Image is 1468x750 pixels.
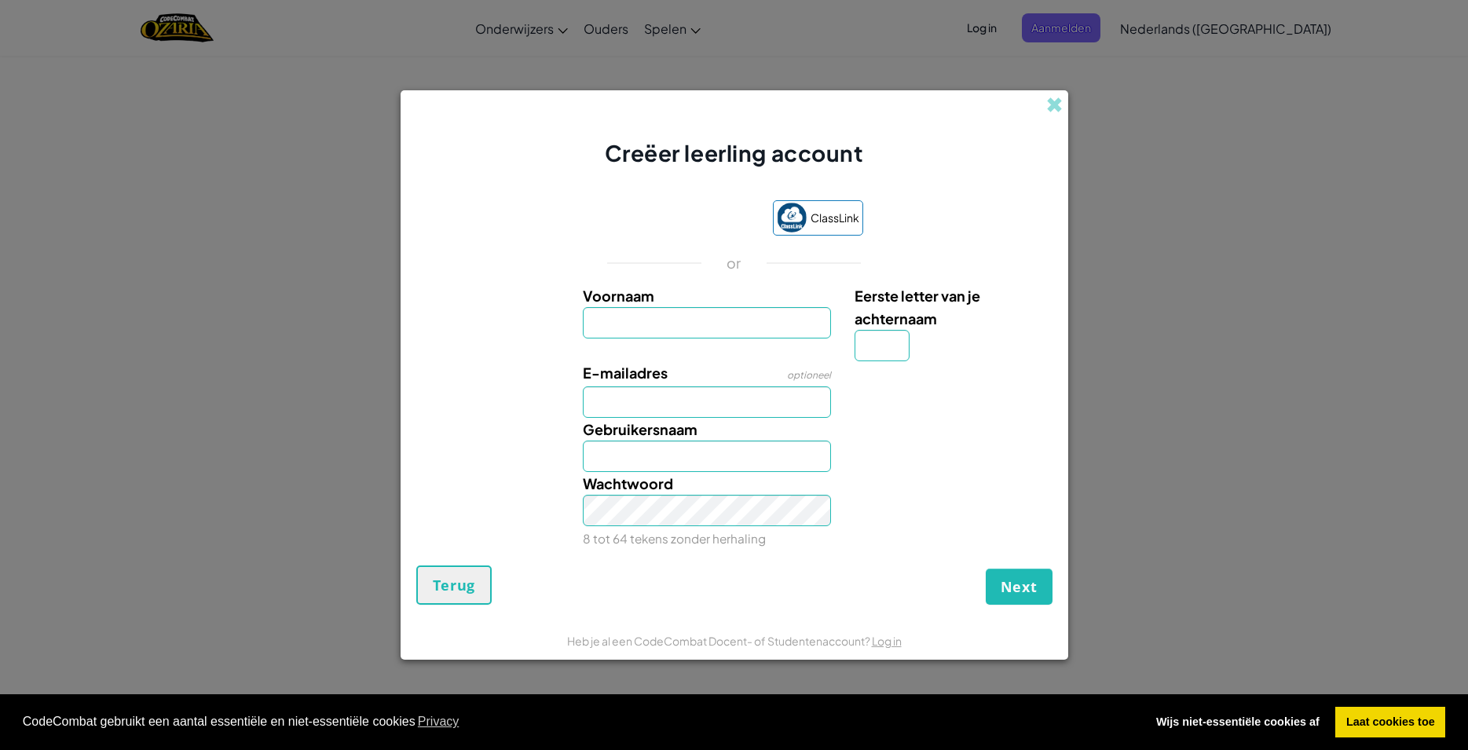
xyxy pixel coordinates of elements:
[811,207,859,229] span: ClassLink
[606,202,757,236] div: Inloggen met Google. Wordt geopend in een nieuw tabblad
[583,287,654,305] span: Voornaam
[416,710,462,734] a: learn more about cookies
[1335,707,1445,738] a: allow cookies
[583,474,673,492] span: Wachtwoord
[855,287,980,327] span: Eerste letter van je achternaam
[567,634,872,648] span: Heb je al een CodeCombat Docent- of Studentenaccount?
[1145,16,1452,239] iframe: Dialoogvenster Inloggen met Google
[777,203,807,232] img: classlink-logo-small.png
[583,531,766,546] small: 8 tot 64 tekens zonder herhaling
[605,139,864,166] span: Creëer leerling account
[583,420,697,438] span: Gebruikersnaam
[598,202,765,236] iframe: Knop Inloggen met Google
[416,565,492,605] button: Terug
[1145,707,1330,738] a: deny cookies
[433,576,476,595] span: Terug
[23,710,1133,734] span: CodeCombat gebruikt een aantal essentiële en niet-essentiële cookies
[986,569,1052,605] button: Next
[583,364,668,382] span: E-mailadres
[872,634,902,648] a: Log in
[1001,577,1038,596] span: Next
[727,254,741,273] p: or
[787,369,831,381] span: optioneel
